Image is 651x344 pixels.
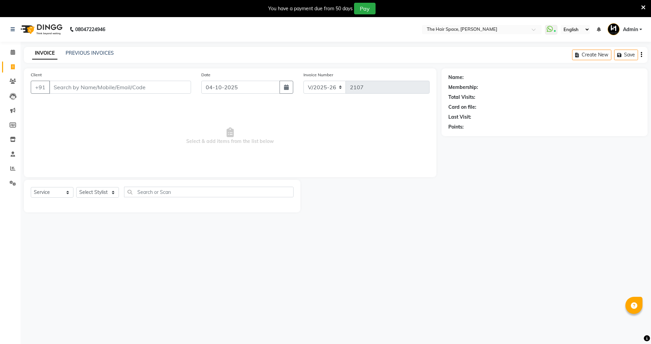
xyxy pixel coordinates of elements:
input: Search by Name/Mobile/Email/Code [49,81,191,94]
div: Membership: [448,84,478,91]
div: Points: [448,123,464,131]
label: Date [201,72,211,78]
button: Save [614,50,638,60]
img: Admin [608,23,620,35]
iframe: chat widget [622,317,644,337]
b: 08047224946 [75,20,105,39]
input: Search or Scan [124,187,294,197]
label: Client [31,72,42,78]
span: Select & add items from the list below [31,102,430,170]
button: Create New [572,50,611,60]
div: Card on file: [448,104,476,111]
div: Total Visits: [448,94,475,101]
div: You have a payment due from 50 days [268,5,353,12]
div: Name: [448,74,464,81]
div: Last Visit: [448,114,471,121]
label: Invoice Number [303,72,333,78]
a: PREVIOUS INVOICES [66,50,114,56]
img: logo [17,20,64,39]
button: Pay [354,3,376,14]
span: Admin [623,26,638,33]
a: INVOICE [32,47,57,59]
button: +91 [31,81,50,94]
